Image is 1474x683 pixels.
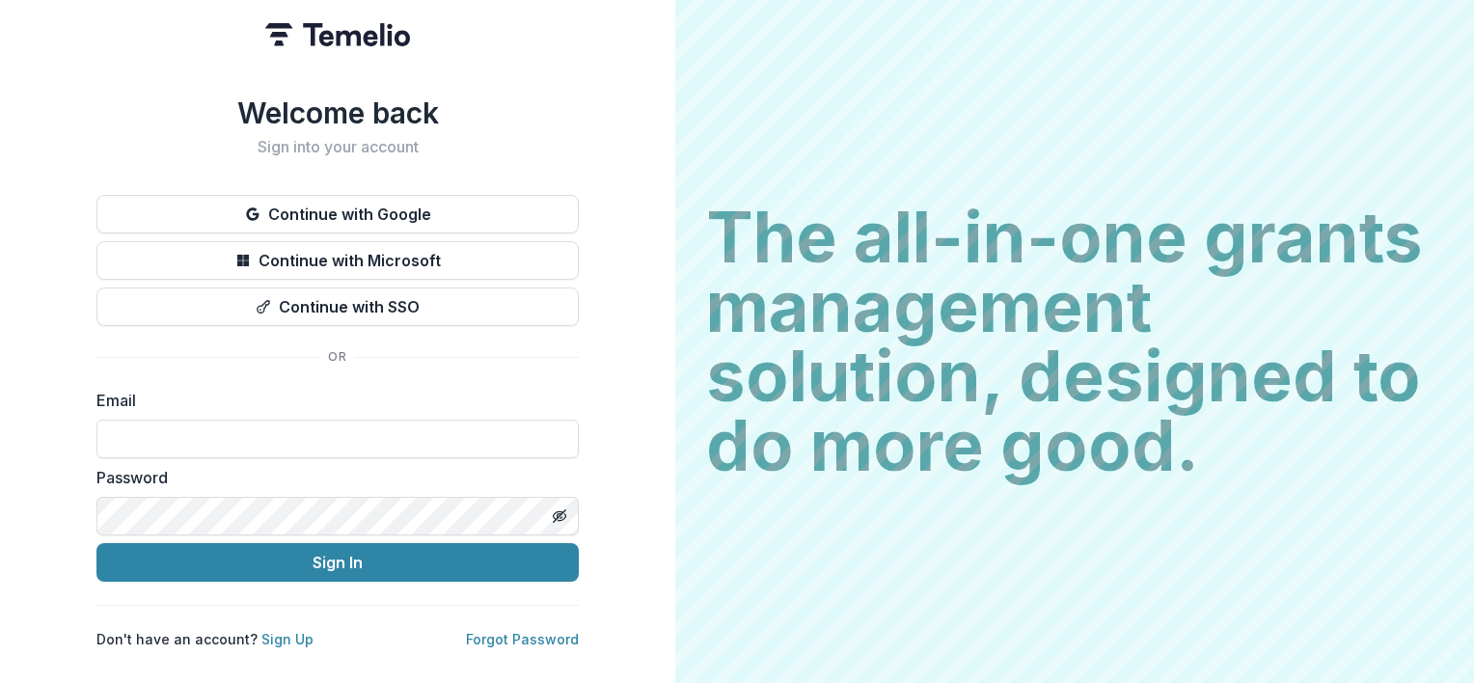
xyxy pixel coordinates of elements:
p: Don't have an account? [96,629,314,649]
button: Continue with Google [96,195,579,233]
label: Email [96,389,567,412]
h2: Sign into your account [96,138,579,156]
img: Temelio [265,23,410,46]
button: Sign In [96,543,579,582]
label: Password [96,466,567,489]
a: Forgot Password [466,631,579,647]
a: Sign Up [261,631,314,647]
button: Toggle password visibility [544,501,575,532]
h1: Welcome back [96,96,579,130]
button: Continue with Microsoft [96,241,579,280]
button: Continue with SSO [96,287,579,326]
